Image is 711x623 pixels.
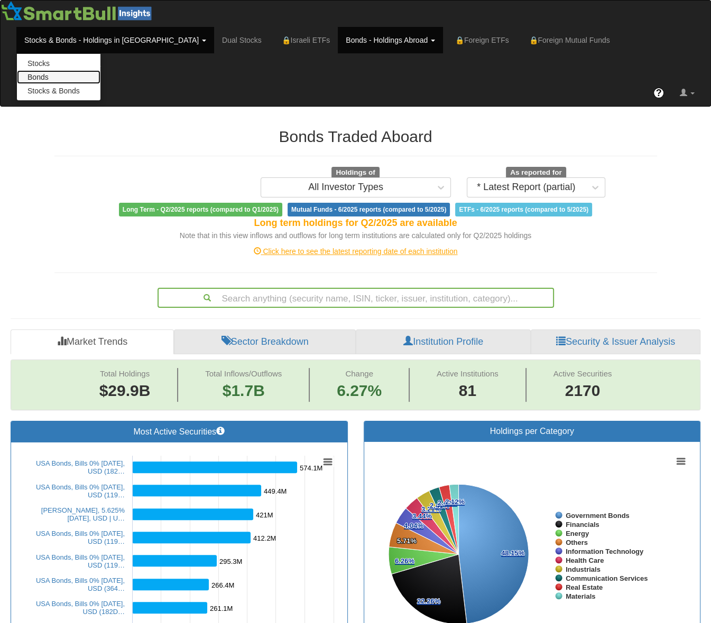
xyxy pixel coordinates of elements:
[645,80,672,106] a: ?
[566,539,588,546] tspan: Others
[17,84,100,98] a: Stocks & Bonds
[119,203,282,216] span: Long Term - Q2/2025 reports (compared to Q1/2025)
[36,577,125,592] a: USA Bonds, Bills 0% [DATE], USD (364…
[300,464,322,472] tspan: 574.1M
[566,583,603,591] tspan: Real Estate
[566,521,599,528] tspan: Financials
[566,548,644,555] tspan: Information Technology
[16,27,214,53] a: Stocks & Bonds - Holdings in [GEOGRAPHIC_DATA]
[356,329,531,355] a: Institution Profile
[566,565,601,573] tspan: Industrials
[256,511,273,519] tspan: 421M
[41,506,125,522] a: [PERSON_NAME], 5.625% [DATE], USD | U…
[36,600,125,616] a: USA Bonds, Bills 0% [DATE], USD (182D…
[288,203,450,216] span: Mutual Funds - 6/2025 reports (compared to 5/2025)
[54,216,657,230] div: Long term holdings for Q2/2025 are available
[345,369,373,378] span: Change
[445,498,465,506] tspan: 2.12%
[506,167,566,178] span: As reported for
[455,203,592,216] span: ETFs - 6/2025 reports (compared to 5/2025)
[159,289,553,307] div: Search anything (security name, ISIN, ticker, issuer, institution, category)...
[54,128,657,145] h2: Bonds Traded Aboard
[417,597,441,605] tspan: 22.26%
[223,382,265,399] span: $1.7B
[308,182,383,193] div: All Investor Types
[372,427,692,436] h3: Holdings per Category
[17,56,100,70] a: Stocks
[338,27,443,53] a: Bonds - Holdings Abroad
[219,558,242,565] tspan: 295.3M
[331,167,379,178] span: Holdings of
[404,522,423,530] tspan: 4.04%
[253,534,276,542] tspan: 412.2M
[11,329,174,355] a: Market Trends
[566,512,630,520] tspan: Government Bonds
[54,230,657,241] div: Note that in this view inflows and outflows for long term institutions are calculated only for Q2...
[270,27,338,53] a: 🔒Israeli ETFs
[531,329,700,355] a: Security & Issuer Analysis
[1,1,156,22] img: Smartbull
[205,369,282,378] span: Total Inflows/Outflows
[438,499,457,507] tspan: 2.40%
[656,88,662,98] span: ?
[566,574,648,582] tspan: Communication Services
[47,246,665,257] div: Click here to see the latest reporting date of each institution
[437,369,498,378] span: Active Institutions
[566,556,604,564] tspan: Health Care
[430,502,449,509] tspan: 2.41%
[214,27,270,53] a: Dual Stocks
[19,427,339,437] h3: Most Active Securities
[421,505,441,513] tspan: 3.21%
[16,53,101,101] ul: Stocks & Bonds - Holdings in [GEOGRAPHIC_DATA]
[566,530,589,537] tspan: Energy
[501,549,525,557] tspan: 48.15%
[337,380,382,402] span: 6.27%
[517,27,618,53] a: 🔒Foreign Mutual Funds
[17,70,100,84] a: Bonds
[210,605,233,612] tspan: 261.1M
[36,459,125,475] a: USA Bonds, Bills 0% [DATE], USD (182…
[264,487,287,495] tspan: 449.4M
[36,553,125,569] a: USA Bonds, Bills 0% [DATE], USD (119…
[566,592,595,600] tspan: Materials
[412,512,432,520] tspan: 3.44%
[100,369,150,378] span: Total Holdings
[174,329,356,355] a: Sector Breakdown
[437,380,498,402] span: 81
[553,369,612,378] span: Active Securities
[99,382,151,399] span: $29.9B
[36,530,125,545] a: USA Bonds, Bills 0% [DATE], USD (119…
[211,581,234,589] tspan: 266.4M
[395,557,414,565] tspan: 6.26%
[553,380,612,402] span: 2170
[36,483,125,499] a: USA Bonds, Bills 0% [DATE], USD (119…
[477,182,575,193] div: * Latest Report (partial)
[443,27,517,53] a: 🔒Foreign ETFs
[397,537,417,545] tspan: 5.71%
